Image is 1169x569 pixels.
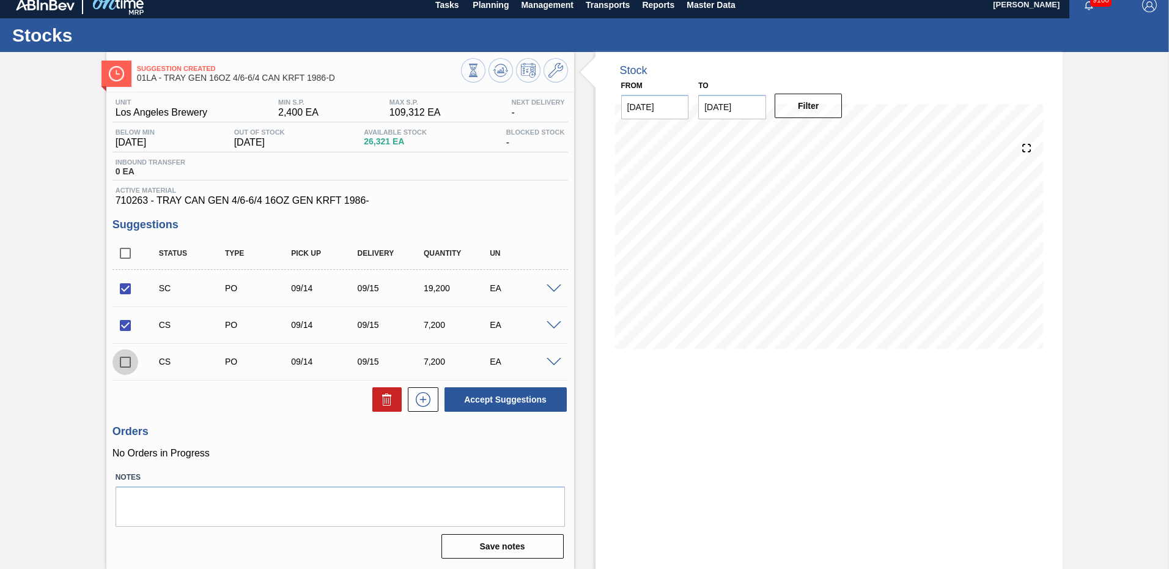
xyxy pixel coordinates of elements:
span: Unit [116,99,207,106]
span: Inbound Transfer [116,158,185,166]
div: - [509,99,568,118]
div: New suggestion [402,387,438,412]
button: Accept Suggestions [444,387,567,412]
div: Changed Suggestion [156,320,230,330]
span: Out Of Stock [234,128,285,136]
div: EA [487,283,561,293]
div: Accept Suggestions [438,386,568,413]
span: Blocked Stock [506,128,565,136]
div: 7,200 [421,320,495,330]
div: Quantity [421,249,495,258]
div: Status [156,249,230,258]
div: UN [487,249,561,258]
div: 09/14/2025 [288,283,362,293]
div: Suggestion Created [156,283,230,293]
div: Stock [620,64,647,77]
div: Purchase order [222,357,296,366]
div: Delete Suggestions [366,387,402,412]
label: Notes [116,469,565,486]
span: Available Stock [364,128,427,136]
button: Go to Master Data / General [544,58,568,83]
span: Active Material [116,187,565,194]
div: 09/15/2025 [355,357,429,366]
div: 19,200 [421,283,495,293]
span: Next Delivery [512,99,565,106]
div: 09/14/2025 [288,320,362,330]
span: [DATE] [234,137,285,148]
div: EA [487,320,561,330]
span: 0 EA [116,167,185,176]
span: Below Min [116,128,155,136]
button: Update Chart [489,58,513,83]
img: Ícone [109,66,124,81]
span: [DATE] [116,137,155,148]
h3: Suggestions [112,218,568,231]
div: Pick up [288,249,362,258]
div: EA [487,357,561,366]
label: From [621,81,643,90]
div: Changed Suggestion [156,357,230,366]
div: Purchase order [222,283,296,293]
span: 2,400 EA [278,107,319,118]
button: Stocks Overview [461,58,485,83]
span: MAX S.P. [389,99,441,106]
div: 09/15/2025 [355,320,429,330]
span: 710263 - TRAY CAN GEN 4/6-6/4 16OZ GEN KRFT 1986- [116,195,565,206]
button: Schedule Inventory [516,58,540,83]
h3: Orders [112,425,568,438]
div: - [503,128,568,148]
p: No Orders in Progress [112,448,568,459]
div: 09/15/2025 [355,283,429,293]
label: to [698,81,708,90]
span: 109,312 EA [389,107,441,118]
input: mm/dd/yyyy [621,95,689,119]
div: Purchase order [222,320,296,330]
span: MIN S.P. [278,99,319,106]
div: Delivery [355,249,429,258]
div: 09/14/2025 [288,357,362,366]
div: 7,200 [421,357,495,366]
input: mm/dd/yyyy [698,95,766,119]
button: Save notes [441,534,564,559]
span: Suggestion Created [137,65,461,72]
span: 26,321 EA [364,137,427,146]
button: Filter [775,94,843,118]
span: Los Angeles Brewery [116,107,207,118]
div: Type [222,249,296,258]
h1: Stocks [12,28,229,42]
span: 01LA - TRAY GEN 16OZ 4/6-6/4 CAN KRFT 1986-D [137,73,461,83]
